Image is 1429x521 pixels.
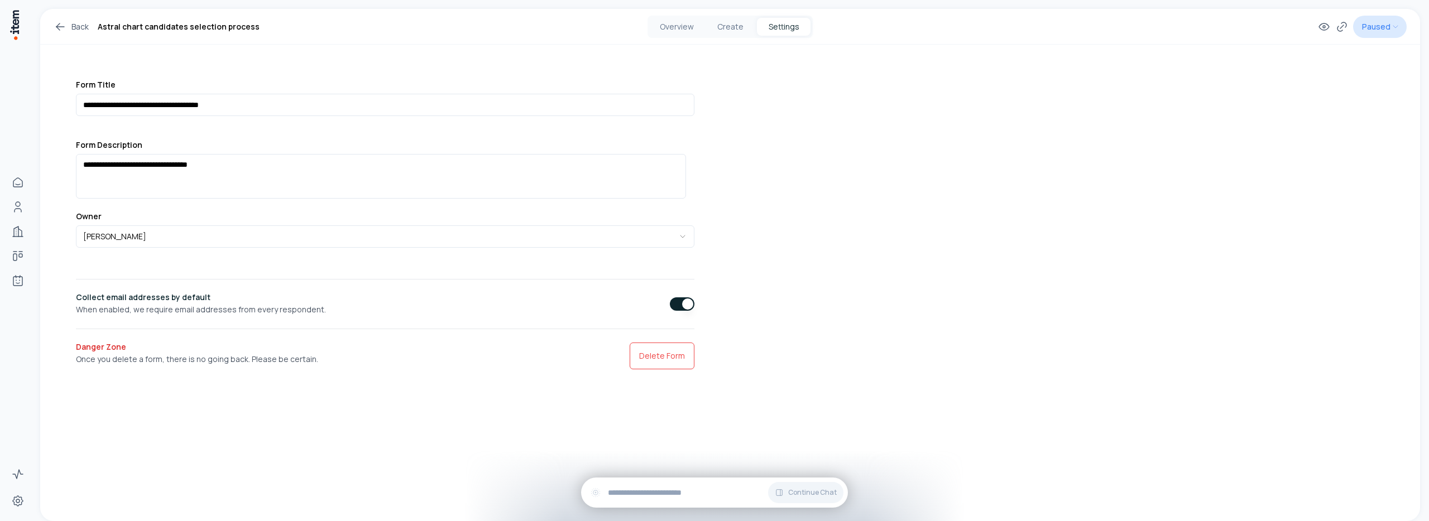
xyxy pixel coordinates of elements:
[7,220,29,243] a: Companies
[650,18,703,36] button: Overview
[76,304,326,315] p: When enabled, we require email addresses from every respondent.
[7,463,29,485] a: Activity
[7,245,29,267] a: Deals
[76,212,694,221] label: Owner
[54,20,89,33] a: Back
[7,196,29,218] a: People
[788,488,837,497] span: Continue Chat
[76,141,694,149] label: Form Description
[98,20,260,33] h1: Astral chart candidates selection process
[768,482,843,503] button: Continue Chat
[76,293,326,302] h3: Collect email addresses by default
[76,354,318,365] p: Once you delete a form, there is no going back. Please be certain.
[76,80,694,89] label: Form Title
[757,18,811,36] button: Settings
[76,342,318,351] h3: Danger Zone
[581,477,848,508] div: Continue Chat
[703,18,757,36] button: Create
[7,171,29,194] a: Home
[7,490,29,512] a: Settings
[630,342,694,369] button: Delete Form
[9,9,20,41] img: Item Brain Logo
[7,269,29,292] a: Agents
